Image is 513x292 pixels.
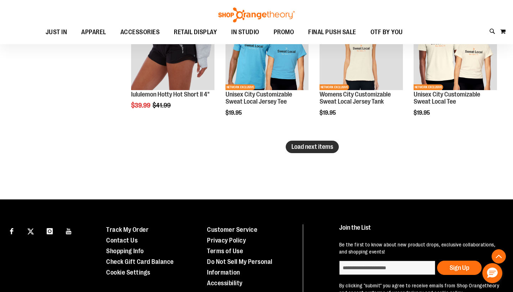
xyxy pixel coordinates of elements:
div: product [222,3,312,134]
a: lululemon Hotty Hot Short II 4" [131,91,209,98]
span: RETAIL DISPLAY [174,24,217,40]
a: RETAIL DISPLAY [167,24,224,41]
a: Do Not Sell My Personal Information [207,258,273,276]
button: Load next items [286,141,339,153]
span: $19.95 [414,110,431,116]
a: JUST IN [38,24,74,41]
img: City Customizable Jersey Racerback Tank [320,7,403,90]
a: Check Gift Card Balance [106,258,174,265]
span: NETWORK EXCLUSIVE [414,84,443,90]
button: Back To Top [492,249,506,264]
a: Visit our Instagram page [43,224,56,237]
span: PROMO [274,24,294,40]
img: Twitter [27,228,34,235]
span: Load next items [291,143,333,150]
a: Unisex City Customizable Fine Jersey TeeNEWNETWORK EXCLUSIVE [226,7,309,91]
h4: Join the List [339,224,499,238]
span: $19.95 [320,110,337,116]
a: PROMO [266,24,301,41]
a: Image of Unisex City Customizable Very Important TeeNEWNETWORK EXCLUSIVE [414,7,497,91]
span: JUST IN [46,24,67,40]
span: Sign Up [450,264,469,271]
a: Contact Us [106,237,138,244]
span: $39.99 [131,102,151,109]
div: product [316,3,406,134]
img: Image of Unisex City Customizable Very Important Tee [414,7,497,90]
a: Unisex City Customizable Sweat Local Tee [414,91,480,105]
span: $41.99 [152,102,172,109]
img: Product image for lululemon Hotty Hot Short II 4" [131,7,214,90]
a: Womens City Customizable Sweat Local Jersey Tank [320,91,391,105]
a: Product image for lululemon Hotty Hot Short II 4" [131,7,214,91]
a: Unisex City Customizable Sweat Local Jersey Tee [226,91,292,105]
input: enter email [339,261,435,275]
span: APPAREL [81,24,106,40]
img: Shop Orangetheory [217,7,296,22]
span: FINAL PUSH SALE [308,24,356,40]
div: product [410,3,501,134]
a: FINAL PUSH SALE [301,24,363,41]
span: $19.95 [226,110,243,116]
span: NETWORK EXCLUSIVE [320,84,349,90]
a: City Customizable Jersey Racerback TankNEWNETWORK EXCLUSIVE [320,7,403,91]
a: Visit our X page [25,224,37,237]
a: APPAREL [74,24,113,40]
a: ACCESSORIES [113,24,167,41]
a: Track My Order [106,226,149,233]
a: Terms of Use [207,247,243,255]
a: Privacy Policy [207,237,246,244]
button: Sign Up [437,261,482,275]
span: IN STUDIO [231,24,259,40]
span: ACCESSORIES [120,24,160,40]
a: Customer Service [207,226,257,233]
span: NETWORK EXCLUSIVE [226,84,255,90]
a: IN STUDIO [224,24,266,41]
p: Be the first to know about new product drops, exclusive collaborations, and shopping events! [339,241,499,255]
a: Accessibility [207,280,243,287]
div: product [128,3,218,127]
a: Cookie Settings [106,269,150,276]
a: OTF BY YOU [363,24,410,41]
button: Hello, have a question? Let’s chat. [482,263,502,283]
a: Visit our Facebook page [5,224,18,237]
a: Visit our Youtube page [63,224,75,237]
a: Shopping Info [106,247,144,255]
img: Unisex City Customizable Fine Jersey Tee [226,7,309,90]
span: OTF BY YOU [370,24,403,40]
